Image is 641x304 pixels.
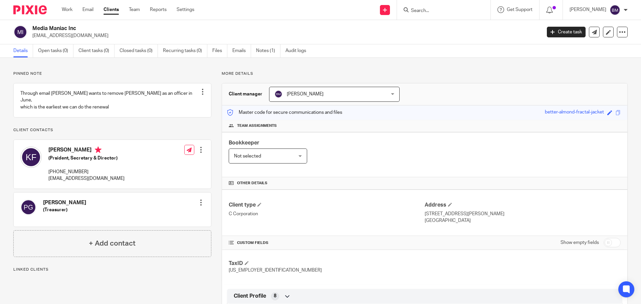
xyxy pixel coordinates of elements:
p: [PHONE_NUMBER] [48,169,125,175]
span: [US_EMPLOYER_IDENTIFICATION_NUMBER] [229,268,322,273]
p: Pinned note [13,71,211,76]
a: Notes (1) [256,44,280,57]
a: Email [82,6,93,13]
a: Audit logs [285,44,311,57]
p: More details [222,71,628,76]
i: Primary [95,146,101,153]
img: svg%3E [20,146,42,168]
h4: + Add contact [89,238,136,249]
a: Details [13,44,33,57]
p: C Corporation [229,211,425,217]
input: Search [410,8,470,14]
p: Linked clients [13,267,211,272]
h4: TaxID [229,260,425,267]
h5: (Treasurer) [43,207,86,213]
span: Not selected [234,154,261,159]
p: Master code for secure communications and files [227,109,342,116]
span: Other details [237,181,267,186]
a: Work [62,6,72,13]
span: [PERSON_NAME] [287,92,324,96]
a: Client tasks (0) [78,44,115,57]
div: better-almond-fractal-jacket [545,109,604,116]
h5: (Prsident, Secretary & Director) [48,155,125,162]
a: Settings [177,6,194,13]
span: Team assignments [237,123,277,128]
p: [EMAIL_ADDRESS][DOMAIN_NAME] [32,32,537,39]
img: svg%3E [274,90,282,98]
span: Bookkeeper [229,140,259,145]
h4: Client type [229,202,425,209]
a: Team [129,6,140,13]
label: Show empty fields [561,239,599,246]
img: svg%3E [20,199,36,215]
h3: Client manager [229,91,262,97]
h4: CUSTOM FIELDS [229,240,425,246]
span: Get Support [507,7,532,12]
p: [GEOGRAPHIC_DATA] [425,217,621,224]
a: Emails [232,44,251,57]
h4: Address [425,202,621,209]
h2: Media Maniac Inc [32,25,436,32]
p: [STREET_ADDRESS][PERSON_NAME] [425,211,621,217]
a: Reports [150,6,167,13]
p: [EMAIL_ADDRESS][DOMAIN_NAME] [48,175,125,182]
span: Client Profile [234,293,266,300]
a: Closed tasks (0) [120,44,158,57]
a: Files [212,44,227,57]
h4: [PERSON_NAME] [43,199,86,206]
p: Client contacts [13,127,211,133]
a: Create task [547,27,586,37]
img: Pixie [13,5,47,14]
a: Recurring tasks (0) [163,44,207,57]
span: 8 [274,293,276,299]
h4: [PERSON_NAME] [48,146,125,155]
a: Open tasks (0) [38,44,73,57]
img: svg%3E [610,5,620,15]
p: [PERSON_NAME] [570,6,606,13]
img: svg%3E [13,25,27,39]
a: Clients [103,6,119,13]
